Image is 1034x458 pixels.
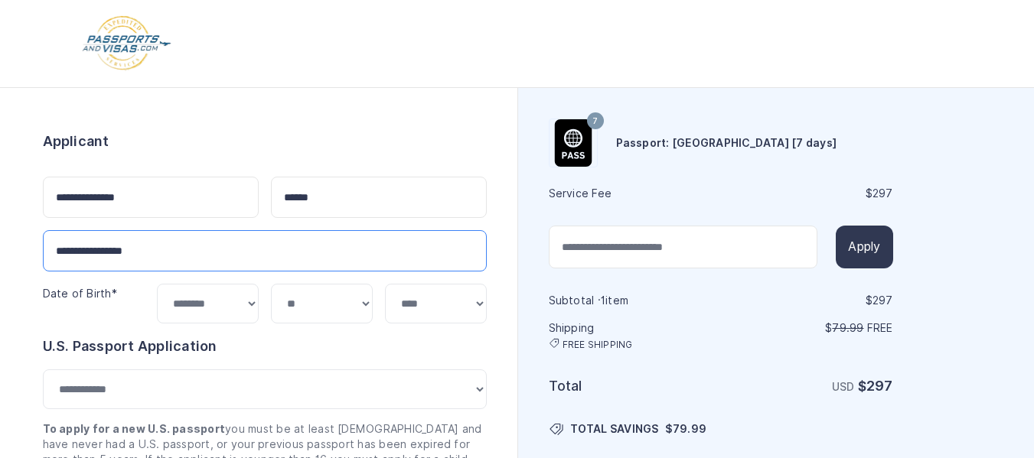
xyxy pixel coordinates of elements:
span: 79.99 [673,423,706,435]
button: Apply [836,226,892,268]
h6: U.S. Passport Application [43,336,487,357]
img: Logo [81,15,172,72]
h6: Applicant [43,131,109,152]
span: TOTAL SAVINGS [570,421,659,437]
h6: Service Fee [549,186,719,201]
span: 297 [873,187,893,200]
img: Product Name [550,119,597,167]
div: $ [722,293,893,308]
span: 7 [592,112,598,132]
div: $ [722,186,893,201]
span: FREE SHIPPING [563,339,633,351]
span: 297 [873,294,893,307]
span: Free [867,322,893,334]
span: USD [832,381,855,393]
span: 1 [601,294,605,307]
p: $ [722,320,893,336]
strong: To apply for a new U.S. passport [43,423,226,435]
strong: $ [858,378,893,394]
span: 297 [866,378,893,394]
span: $ [665,421,706,437]
h6: Shipping [549,320,719,351]
h6: Subtotal · item [549,293,719,308]
h6: Passport: [GEOGRAPHIC_DATA] [7 days] [616,135,837,151]
h6: Total [549,375,719,397]
span: 79.99 [832,322,863,334]
label: Date of Birth* [43,287,117,300]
